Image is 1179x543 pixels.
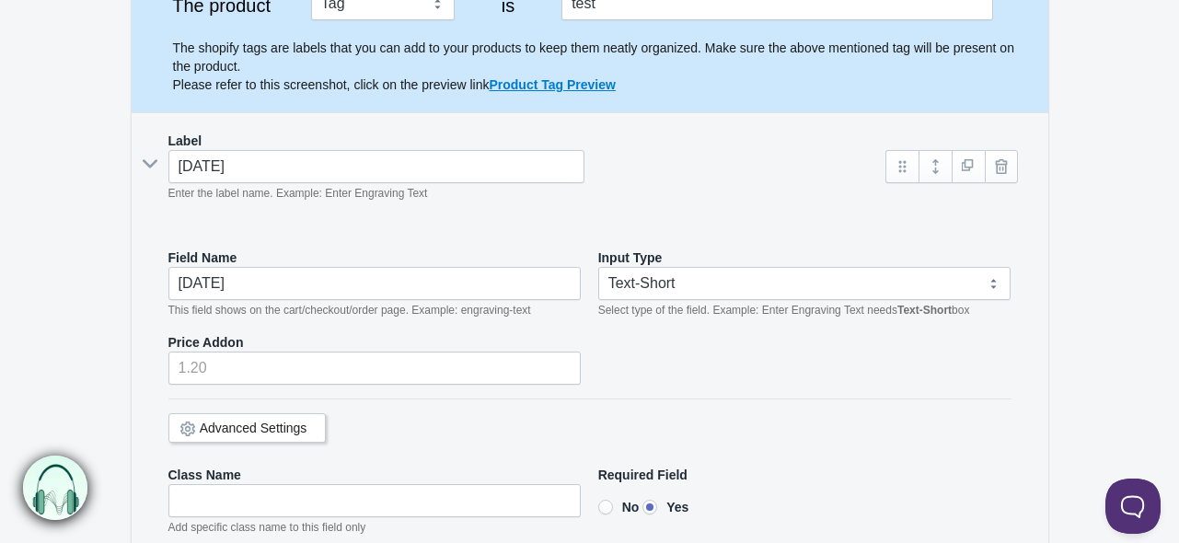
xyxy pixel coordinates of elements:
[168,132,202,150] label: Label
[642,500,657,514] input: Yes
[168,352,582,385] input: 1.20
[168,248,237,267] label: Field Name
[168,466,241,484] label: Class Name
[897,304,952,317] b: Text-Short
[168,304,531,317] em: This field shows on the cart/checkout/order page. Example: engraving-text
[598,466,688,484] label: Required Field
[168,521,366,534] em: Add specific class name to this field only
[598,304,970,317] em: Select type of the field. Example: Enter Engraving Text needs box
[489,77,615,92] a: Product Tag Preview
[173,39,1030,94] p: The shopify tags are labels that you can add to your products to keep them neatly organized. Make...
[1105,479,1161,534] iframe: Toggle Customer Support
[168,333,244,352] label: Price Addon
[642,498,688,516] label: Yes
[168,187,428,200] em: Enter the label name. Example: Enter Engraving Text
[598,498,640,516] label: No
[23,456,87,520] img: bxm.png
[598,500,613,514] input: No
[200,421,307,435] a: Advanced Settings
[598,248,663,267] label: Input Type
